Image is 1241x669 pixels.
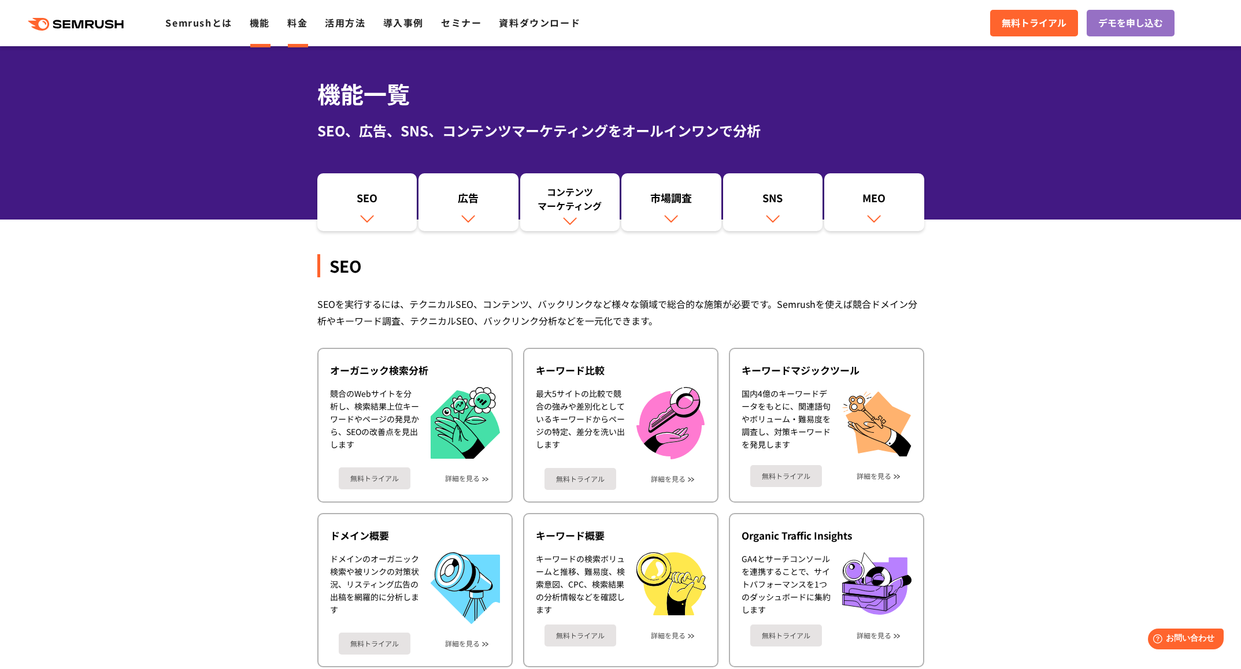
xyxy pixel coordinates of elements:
a: SNS [723,173,823,231]
div: SEOを実行するには、テクニカルSEO、コンテンツ、バックリンクなど様々な領域で総合的な施策が必要です。Semrushを使えば競合ドメイン分析やキーワード調査、テクニカルSEO、バックリンク分析... [317,296,924,329]
a: 無料トライアル [990,10,1078,36]
a: SEO [317,173,417,231]
div: SEO、広告、SNS、コンテンツマーケティングをオールインワンで分析 [317,120,924,141]
a: 詳細を見る [651,631,686,640]
a: 詳細を見る [857,472,891,480]
div: キーワードの検索ボリュームと推移、難易度、検索意図、CPC、検索結果の分析情報などを確認します [536,552,625,616]
div: ドメインのオーガニック検索や被リンクの対策状況、リスティング広告の出稿を網羅的に分析します [330,552,419,624]
a: 無料トライアル [750,625,822,646]
a: 詳細を見る [445,640,480,648]
a: 広告 [418,173,518,231]
a: 導入事例 [383,16,424,29]
a: 無料トライアル [339,467,410,489]
div: 国内4億のキーワードデータをもとに、関連語句やボリューム・難易度を調査し、対策キーワードを発見します [742,387,831,456]
a: 無料トライアル [544,625,616,646]
iframe: Help widget launcher [1138,624,1228,656]
img: Organic Traffic Insights [842,552,912,615]
a: 詳細を見る [857,631,891,640]
div: コンテンツ マーケティング [526,185,614,213]
a: コンテンツマーケティング [520,173,620,231]
div: SEO [323,191,412,210]
a: 無料トライアル [750,465,822,487]
img: キーワード比較 [636,387,705,459]
a: MEO [824,173,924,231]
a: Semrushとは [165,16,232,29]
div: SNS [729,191,817,210]
div: キーワード比較 [536,363,706,377]
div: MEO [830,191,918,210]
span: デモを申し込む [1098,16,1163,31]
a: 料金 [287,16,308,29]
div: 市場調査 [627,191,716,210]
div: GA4とサーチコンソールを連携することで、サイトパフォーマンスを1つのダッシュボードに集約します [742,552,831,616]
div: Organic Traffic Insights [742,529,912,542]
div: 広告 [424,191,513,210]
a: 資料ダウンロード [499,16,580,29]
div: キーワードマジックツール [742,363,912,377]
a: デモを申し込む [1087,10,1175,36]
img: キーワード概要 [636,552,706,615]
h1: 機能一覧 [317,77,924,111]
a: 無料トライアル [339,633,410,655]
a: 活用方法 [325,16,365,29]
span: 無料トライアル [1002,16,1066,31]
div: オーガニック検索分析 [330,363,500,377]
a: 無料トライアル [544,468,616,490]
a: 市場調査 [621,173,721,231]
img: オーガニック検索分析 [431,387,500,459]
div: キーワード概要 [536,529,706,542]
div: 最大5サイトの比較で競合の強みや差別化としているキーワードからページの特定、差分を洗い出します [536,387,625,459]
div: SEO [317,254,924,277]
a: 詳細を見る [445,474,480,482]
a: 詳細を見る [651,475,686,483]
a: セミナー [441,16,481,29]
div: 競合のWebサイトを分析し、検索結果上位キーワードやページの発見から、SEOの改善点を見出します [330,387,419,459]
img: ドメイン概要 [431,552,500,624]
img: キーワードマジックツール [842,387,912,456]
a: 機能 [250,16,270,29]
div: ドメイン概要 [330,529,500,542]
